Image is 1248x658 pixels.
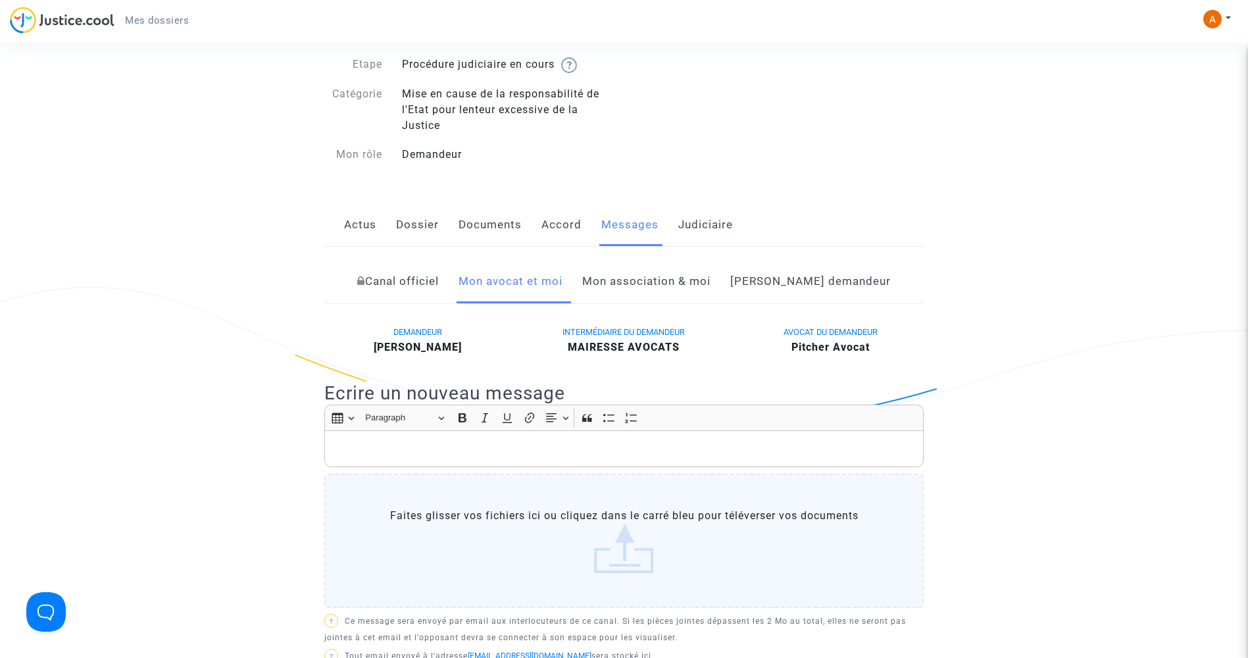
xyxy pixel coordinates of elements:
img: AGNmyxaPkumkZRzPOdAyJ_RRK5CZMKzYY74QZM7zNSR6=s96-c [1203,10,1222,28]
div: Catégorie [314,86,392,134]
div: Mon rôle [314,147,392,163]
h2: Ecrire un nouveau message [324,382,924,405]
span: Mes dossiers [125,14,189,26]
div: Procédure judiciaire en cours [392,57,624,73]
div: Mise en cause de la responsabilité de l'Etat pour lenteur excessive de la Justice [392,86,624,134]
div: Etape [314,57,392,73]
div: Editor toolbar [324,405,924,430]
div: Demandeur [392,147,624,163]
a: Accord [541,203,582,247]
a: Mon avocat et moi [459,260,562,303]
a: Canal officiel [357,260,439,303]
a: [PERSON_NAME] demandeur [730,260,891,303]
b: [PERSON_NAME] [374,341,462,353]
img: jc-logo.svg [10,7,114,34]
p: Ce message sera envoyé par email aux interlocuteurs de ce canal. Si les pièces jointes dépassent ... [324,613,924,646]
a: Mes dossiers [114,11,199,30]
span: Paragraph [365,410,434,426]
b: Pitcher Avocat [791,341,870,353]
span: INTERMÉDIAIRE DU DEMANDEUR [562,327,685,337]
button: Paragraph [359,408,450,428]
iframe: Help Scout Beacon - Open [26,592,66,632]
span: ? [330,618,334,625]
span: AVOCAT DU DEMANDEUR [784,327,878,337]
img: help.svg [561,57,577,73]
a: Mon association & moi [582,260,711,303]
a: Judiciaire [678,203,733,247]
b: MAIRESSE AVOCATS [568,341,680,353]
div: Rich Text Editor, main [324,430,924,467]
a: Messages [601,203,659,247]
a: Actus [344,203,376,247]
span: DEMANDEUR [393,327,442,337]
a: Documents [459,203,522,247]
a: Dossier [396,203,439,247]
